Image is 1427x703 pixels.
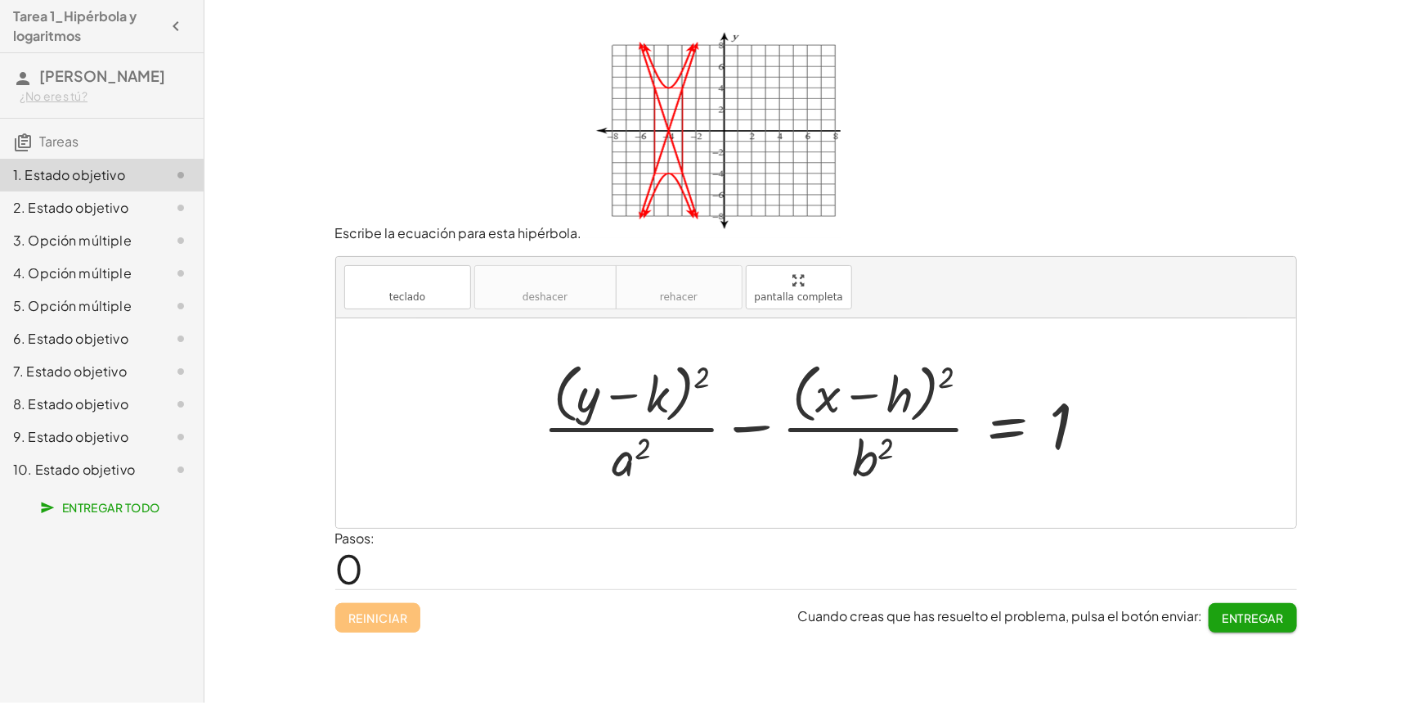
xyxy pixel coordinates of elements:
i: Task not started. [171,231,191,250]
font: Tarea 1_Hipérbola y logaritmos [13,7,137,44]
i: Task not started. [171,427,191,447]
button: Entregar [1209,603,1296,633]
font: ¿No eres tú? [20,88,88,103]
font: 2. Estado objetivo [13,199,128,216]
i: Task not started. [171,362,191,381]
font: 7. Estado objetivo [13,363,127,380]
button: tecladoteclado [344,265,471,309]
font: Entregar todo [62,500,160,515]
font: 10. Estado objetivo [13,461,135,478]
font: 3. Opción múltiple [13,232,132,249]
font: [PERSON_NAME] [39,66,165,85]
font: 1. Estado objetivo [13,166,125,183]
img: 791cfa3b6f9f595e18c334efa8c93cb7a51a5666cb941bdaa77b805e7606e9c9.png [582,30,841,238]
font: deshacer [483,273,608,288]
font: Tareas [39,133,79,150]
i: Task not started. [171,198,191,218]
i: Task not started. [171,394,191,414]
font: Pasos: [335,530,375,547]
i: Task not started. [171,165,191,185]
font: deshacer [523,291,568,303]
i: Task not started. [171,460,191,480]
font: Cuando creas que has resuelto el problema, pulsa el botón enviar: [797,607,1202,624]
button: rehacerrehacer [616,265,743,309]
font: rehacer [625,273,734,288]
font: 8. Estado objetivo [13,395,128,412]
button: Entregar todo [30,493,173,522]
font: 4. Opción múltiple [13,264,132,282]
font: rehacer [660,291,698,303]
font: Entregar [1223,611,1284,625]
button: pantalla completa [746,265,853,309]
font: 9. Estado objetivo [13,428,128,445]
i: Task not started. [171,329,191,349]
font: teclado [389,291,425,303]
i: Task not started. [171,296,191,316]
button: deshacerdeshacer [474,265,617,309]
font: teclado [353,273,462,288]
font: 0 [335,543,364,593]
font: 6. Estado objetivo [13,330,128,347]
font: Escribe la ecuación para esta hipérbola. [335,224,582,241]
font: pantalla completa [755,291,844,303]
i: Task not started. [171,264,191,283]
font: 5. Opción múltiple [13,297,132,314]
